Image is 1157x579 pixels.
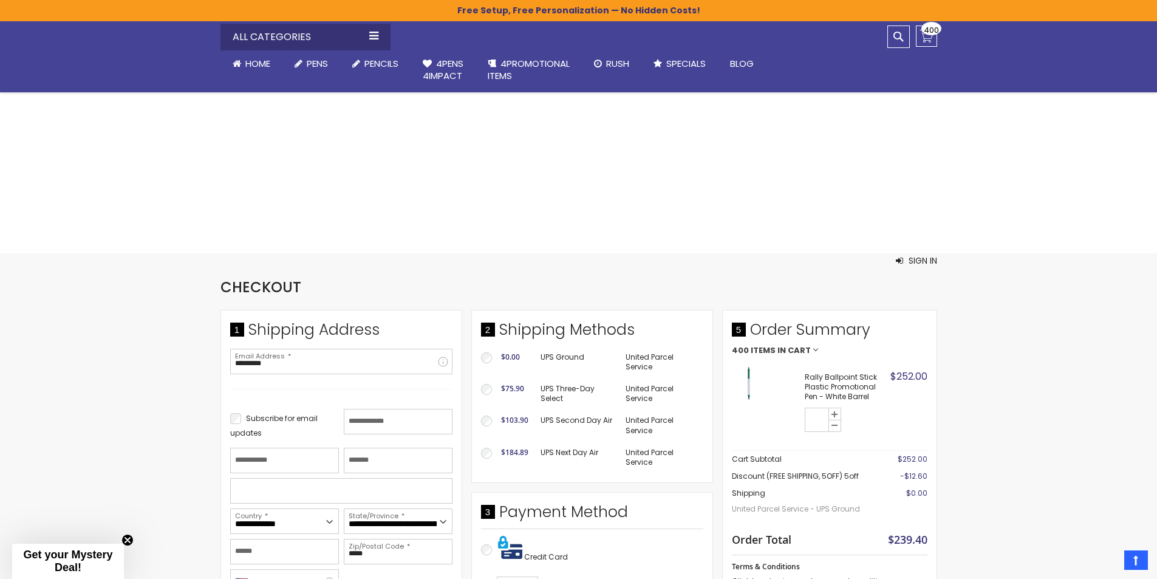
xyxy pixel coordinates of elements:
[900,471,927,481] span: -$12.60
[898,454,927,464] span: $252.00
[364,57,398,70] span: Pencils
[924,24,939,36] span: 400
[423,57,463,82] span: 4Pens 4impact
[121,534,134,546] button: Close teaser
[732,530,791,547] strong: Order Total
[307,57,328,70] span: Pens
[666,57,706,70] span: Specials
[534,409,620,441] td: UPS Second Day Air
[732,498,867,520] span: United Parcel Service - UPS Ground
[282,50,340,77] a: Pens
[230,320,452,346] div: Shipping Address
[606,57,629,70] span: Rush
[534,442,620,473] td: UPS Next Day Air
[501,415,528,425] span: $103.90
[501,383,524,394] span: $75.90
[732,488,765,498] span: Shipping
[582,50,641,77] a: Rush
[340,50,411,77] a: Pencils
[805,372,887,402] strong: Rally Ballpoint Stick Plastic Promotional Pen - White Barrel
[732,450,867,468] th: Cart Subtotal
[619,346,703,378] td: United Parcel Service
[718,50,766,77] a: Blog
[732,320,927,346] span: Order Summary
[220,50,282,77] a: Home
[534,378,620,409] td: UPS Three-Day Select
[732,367,765,400] img: Rally Ballpoint Stick Plastic Promotional Pen - White Barrel-Green
[732,471,842,481] span: Discount (FREE SHIPPING, 5OFF)
[411,50,476,90] a: 4Pens4impact
[23,549,112,574] span: Get your Mystery Deal!
[896,255,937,267] button: Sign In
[916,26,937,47] a: 400
[481,502,703,529] div: Payment Method
[501,352,520,362] span: $0.00
[844,471,859,481] span: 5off
[488,57,570,82] span: 4PROMOTIONAL ITEMS
[751,346,811,355] span: Items in Cart
[230,413,318,438] span: Subscribe for email updates
[476,50,582,90] a: 4PROMOTIONALITEMS
[534,346,620,378] td: UPS Ground
[890,369,927,383] span: $252.00
[220,24,391,50] div: All Categories
[220,277,301,297] span: Checkout
[732,561,800,572] span: Terms & Conditions
[909,255,937,267] span: Sign In
[524,552,568,562] span: Credit Card
[619,378,703,409] td: United Parcel Service
[245,57,270,70] span: Home
[641,50,718,77] a: Specials
[12,544,124,579] div: Get your Mystery Deal!Close teaser
[730,57,754,70] span: Blog
[498,535,522,560] img: Pay with credit card
[481,320,703,346] div: Shipping Methods
[501,447,528,457] span: $184.89
[619,442,703,473] td: United Parcel Service
[619,409,703,441] td: United Parcel Service
[732,346,749,355] span: 400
